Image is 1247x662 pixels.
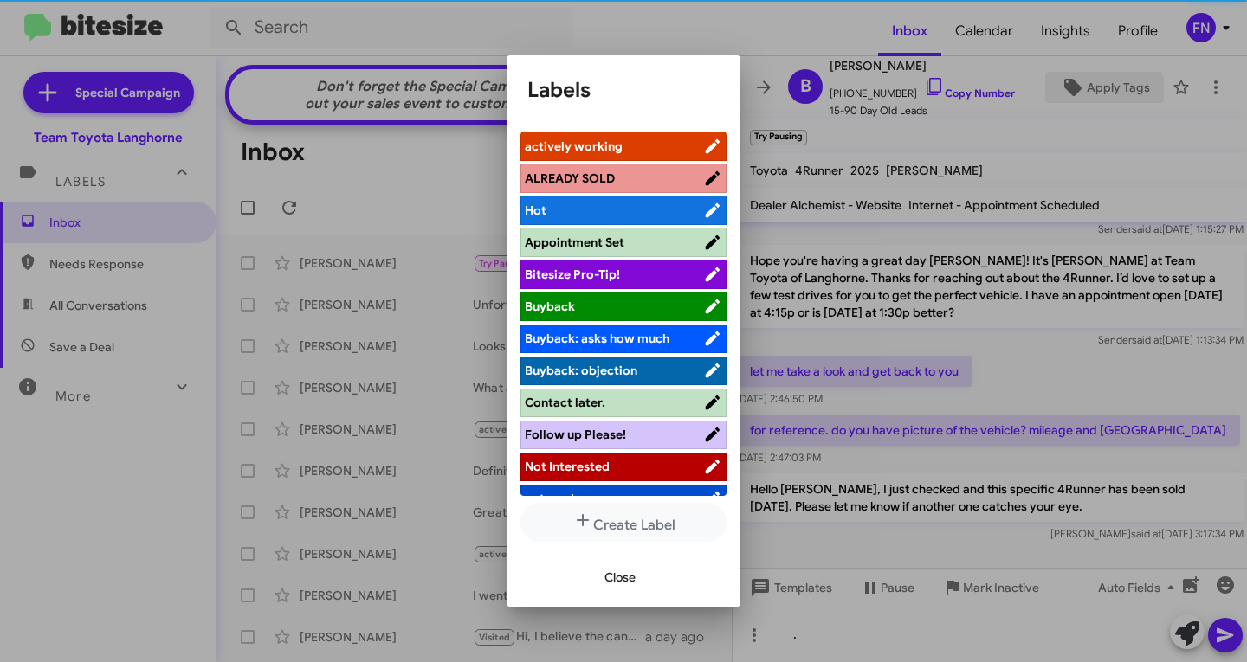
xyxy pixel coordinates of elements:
span: not ready [525,491,581,506]
span: Buyback [525,299,575,314]
button: Create Label [520,503,727,542]
span: Not Interested [525,459,610,474]
span: Buyback: objection [525,363,637,378]
span: Bitesize Pro-Tip! [525,267,620,282]
span: Contact later. [525,395,605,410]
span: Appointment Set [525,235,624,250]
span: Buyback: asks how much [525,331,669,346]
span: Close [604,562,636,593]
span: actively working [525,138,623,154]
h1: Labels [527,76,720,104]
button: Close [591,562,649,593]
span: Hot [525,202,546,218]
span: Follow up Please! [525,427,626,442]
span: ALREADY SOLD [525,170,615,186]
